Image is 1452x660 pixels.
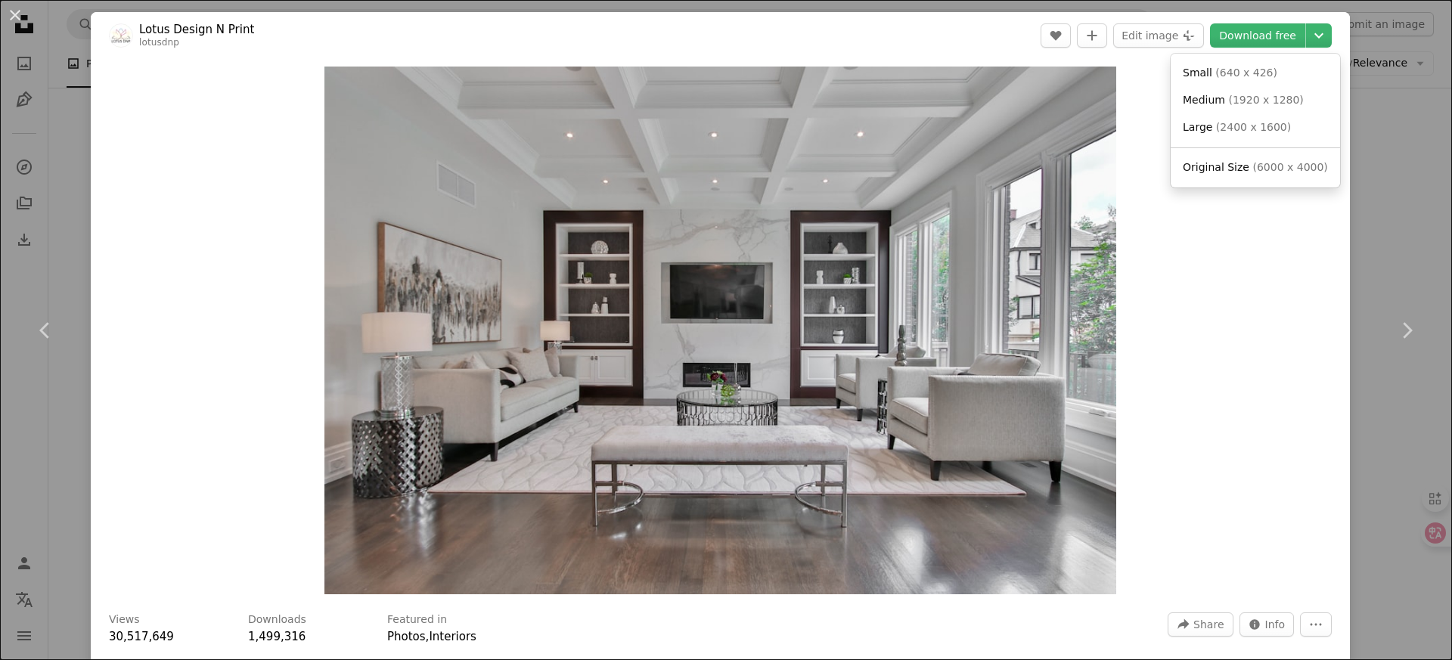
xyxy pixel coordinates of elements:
span: Original Size [1183,161,1249,173]
span: ( 2400 x 1600 ) [1216,121,1291,133]
span: ( 6000 x 4000 ) [1252,161,1327,173]
span: Large [1183,121,1212,133]
span: ( 640 x 426 ) [1215,67,1277,79]
span: Medium [1183,94,1225,106]
span: Small [1183,67,1212,79]
div: Choose download size [1171,54,1340,187]
button: Choose download size [1306,23,1332,48]
span: ( 1920 x 1280 ) [1228,94,1303,106]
